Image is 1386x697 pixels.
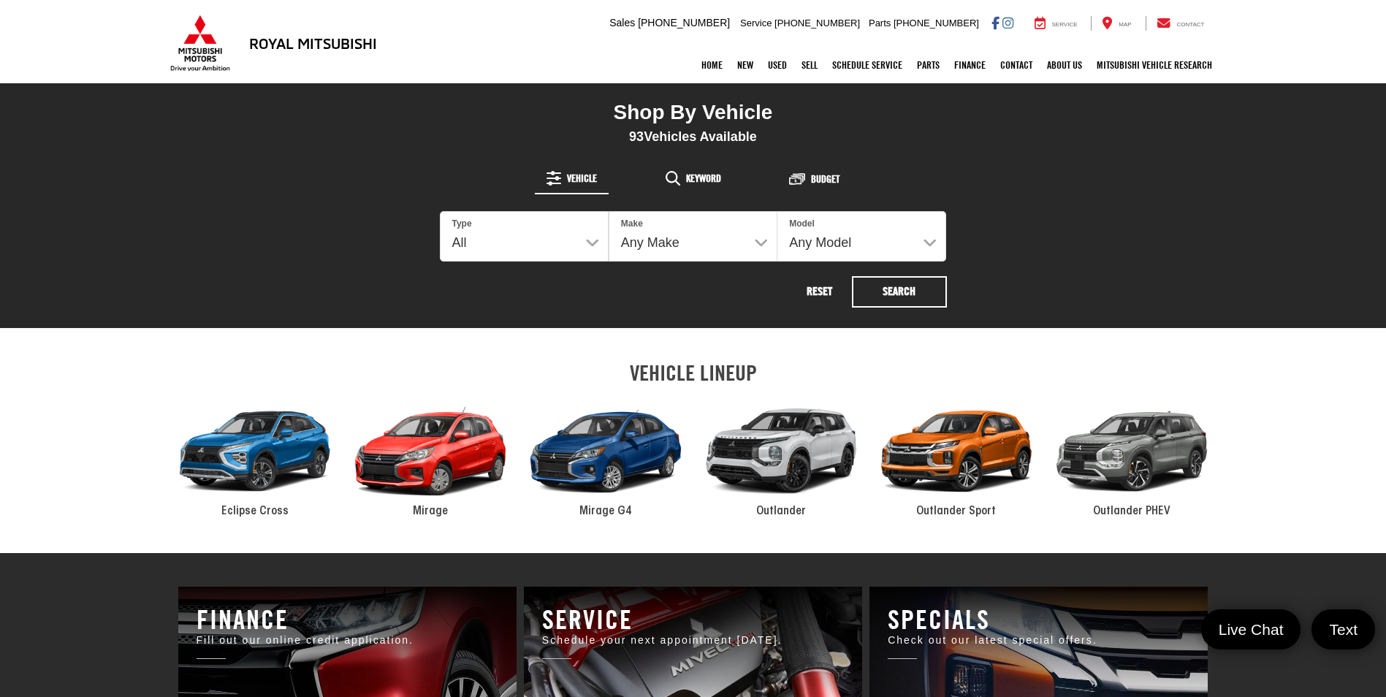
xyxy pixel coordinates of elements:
[167,361,1219,385] h2: VEHICLE LINEUP
[1119,21,1131,28] span: Map
[693,392,869,520] a: 2024 Mitsubishi Outlander Outlander
[756,506,806,517] span: Outlander
[609,17,635,28] span: Sales
[621,218,643,230] label: Make
[1091,16,1142,31] a: Map
[916,506,996,517] span: Outlander Sport
[1040,47,1089,83] a: About Us
[249,35,377,51] h3: Royal Mitsubishi
[869,392,1044,520] a: 2024 Mitsubishi Outlander Sport Outlander Sport
[579,506,632,517] span: Mirage G4
[1044,392,1219,520] a: 2024 Mitsubishi Outlander PHEV Outlander PHEV
[452,218,472,230] label: Type
[197,605,498,634] h3: Finance
[991,17,999,28] a: Facebook: Click to visit our Facebook page
[197,633,498,648] p: Fill out our online credit application.
[888,605,1189,634] h3: Specials
[693,392,869,511] div: 2024 Mitsubishi Outlander
[740,18,772,28] span: Service
[1201,609,1301,650] a: Live Chat
[888,633,1189,648] p: Check out our latest special offers.
[730,47,761,83] a: New
[343,392,518,511] div: 2024 Mitsubishi Mirage
[221,506,289,517] span: Eclipse Cross
[1311,609,1375,650] a: Text
[1146,16,1216,31] a: Contact
[1176,21,1204,28] span: Contact
[542,633,844,648] p: Schedule your next appointment [DATE].
[1052,21,1078,28] span: Service
[413,506,448,517] span: Mirage
[869,392,1044,511] div: 2024 Mitsubishi Outlander Sport
[894,18,979,28] span: [PHONE_NUMBER]
[694,47,730,83] a: Home
[1002,17,1013,28] a: Instagram: Click to visit our Instagram page
[638,17,730,28] span: [PHONE_NUMBER]
[910,47,947,83] a: Parts: Opens in a new tab
[440,100,947,129] div: Shop By Vehicle
[167,15,233,72] img: Mitsubishi
[794,47,825,83] a: Sell
[1024,16,1089,31] a: Service
[1322,620,1365,639] span: Text
[1044,392,1219,511] div: 2024 Mitsubishi Outlander PHEV
[343,392,518,520] a: 2024 Mitsubishi Mirage Mirage
[542,605,844,634] h3: Service
[686,173,721,183] span: Keyword
[567,173,597,183] span: Vehicle
[167,392,343,511] div: 2024 Mitsubishi Eclipse Cross
[1089,47,1219,83] a: Mitsubishi Vehicle Research
[518,392,693,520] a: 2024 Mitsubishi Mirage G4 Mirage G4
[869,18,891,28] span: Parts
[852,276,947,308] button: Search
[167,392,343,520] a: 2024 Mitsubishi Eclipse Cross Eclipse Cross
[774,18,860,28] span: [PHONE_NUMBER]
[761,47,794,83] a: Used
[811,174,839,184] span: Budget
[1211,620,1291,639] span: Live Chat
[629,129,644,144] span: 93
[1093,506,1170,517] span: Outlander PHEV
[440,129,947,145] div: Vehicles Available
[791,276,849,308] button: Reset
[518,392,693,511] div: 2024 Mitsubishi Mirage G4
[947,47,993,83] a: Finance
[825,47,910,83] a: Schedule Service: Opens in a new tab
[789,218,815,230] label: Model
[993,47,1040,83] a: Contact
